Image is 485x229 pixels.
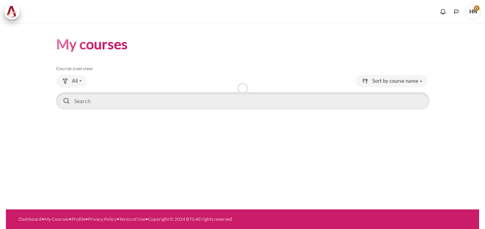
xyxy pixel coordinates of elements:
[56,35,128,53] h1: My courses
[356,75,428,87] button: Sorting drop-down menu
[18,216,42,222] a: Dashboard
[72,77,78,85] span: All
[56,65,429,72] h5: Course overview
[18,216,264,223] div: • • • • •
[6,6,17,18] img: Architeck
[44,216,69,222] a: My Courses
[88,216,117,222] a: Privacy Policy
[465,4,481,20] span: HN
[56,75,87,87] button: Grouping drop-down menu
[372,77,418,85] span: Sort by course name
[56,92,429,109] input: Search
[119,216,145,222] a: Terms of Use
[56,75,429,111] div: Course overview controls
[6,23,479,123] section: Content
[450,6,462,18] button: Languages
[465,4,481,20] a: User menu
[4,4,24,20] a: Architeck Architeck
[148,216,232,222] a: Copyright © 2024 BTS All rights reserved
[71,216,85,222] a: Profile
[437,6,449,18] div: Show notification window with no new notifications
